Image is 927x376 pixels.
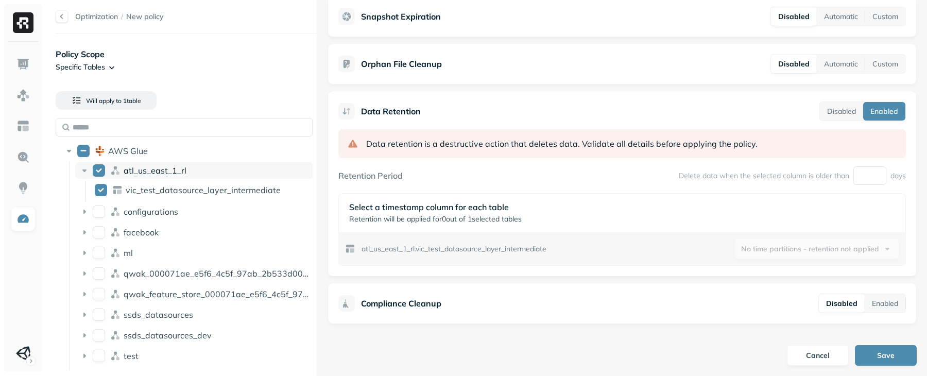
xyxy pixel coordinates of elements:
[865,294,905,313] button: Enabled
[124,227,159,237] p: facebook
[75,306,313,323] div: ssds_datasourcesssds_datasources
[93,164,105,177] button: atl_us_east_1_rl
[56,62,105,72] p: Specific Tables
[863,102,905,121] button: Enabled
[75,348,313,364] div: testtest
[75,12,164,22] nav: breadcrumb
[16,150,30,164] img: Query Explorer
[16,89,30,102] img: Assets
[771,55,817,73] button: Disabled
[16,119,30,133] img: Asset Explorer
[679,171,849,181] p: Delete data when the selected column is older than
[338,170,403,181] label: Retention Period
[582,138,758,150] span: Validate all details before applying the policy.
[93,206,105,218] button: configurations
[13,12,33,33] img: Ryft
[361,105,421,117] p: Data Retention
[124,268,309,279] p: qwak_000071ae_e5f6_4c5f_97ab_2b533d00d294_analytics_data
[108,146,148,156] p: AWS Glue
[820,102,863,121] button: Disabled
[16,181,30,195] img: Insights
[124,289,379,299] span: qwak_feature_store_000071ae_e5f6_4c5f_97ab_2b533d00d294
[124,330,212,340] p: ssds_datasources_dev
[366,138,580,150] span: Data retention is a destructive action that deletes data.
[771,7,817,26] button: Disabled
[75,265,313,282] div: qwak_000071ae_e5f6_4c5f_97ab_2b533d00d294_analytics_dataqwak_000071ae_e5f6_4c5f_97ab_2b533d00d294...
[93,309,105,321] button: ssds_datasources
[86,97,122,105] span: Will apply to
[93,226,105,238] button: facebook
[855,345,917,366] button: Save
[124,289,309,299] p: qwak_feature_store_000071ae_e5f6_4c5f_97ab_2b533d00d294
[126,185,281,195] p: vic_test_datasource_layer_intermediate
[16,212,30,226] img: Optimization
[124,351,139,361] p: test
[75,12,118,21] a: Optimization
[124,165,186,176] p: atl_us_east_1_rl
[890,171,906,181] p: days
[817,7,865,26] button: Automatic
[865,55,905,73] button: Custom
[349,202,895,212] p: Select a timestamp column for each table
[93,350,105,362] button: test
[93,288,105,300] button: qwak_feature_store_000071ae_e5f6_4c5f_97ab_2b533d00d294
[91,182,314,198] div: vic_test_datasource_layer_intermediatevic_test_datasource_layer_intermediate
[361,58,442,70] p: Orphan File Cleanup
[817,55,865,73] button: Automatic
[362,244,546,254] p: atl_us_east_1_rl.vic_test_datasource_layer_intermediate
[16,346,30,361] img: Unity
[77,145,90,157] button: AWS Glue
[93,267,105,280] button: qwak_000071ae_e5f6_4c5f_97ab_2b533d00d294_analytics_data
[60,143,313,159] div: AWS GlueAWS Glue
[75,286,313,302] div: qwak_feature_store_000071ae_e5f6_4c5f_97ab_2b533d00d294qwak_feature_store_000071ae_e5f6_4c5f_97ab...
[75,245,313,261] div: mlml
[787,345,849,366] button: Cancel
[93,247,105,259] button: ml
[349,214,895,224] p: Retention will be applied for 0 out of 1 selected tables
[865,7,905,26] button: Custom
[124,268,385,279] span: qwak_000071ae_e5f6_4c5f_97ab_2b533d00d294_analytics_data
[56,91,157,110] button: Will apply to 1table
[121,12,123,22] p: /
[361,297,441,310] p: Compliance Cleanup
[819,294,865,313] button: Disabled
[75,203,313,220] div: configurationsconfigurations
[124,310,193,320] p: ssds_datasources
[126,12,164,22] span: New policy
[75,162,313,179] div: atl_us_east_1_rlatl_us_east_1_rl
[16,58,30,71] img: Dashboard
[122,97,141,105] span: 1 table
[56,48,317,60] p: Policy Scope
[124,248,133,258] p: ml
[361,10,441,23] p: Snapshot Expiration
[124,207,178,217] p: configurations
[75,327,313,344] div: ssds_datasources_devssds_datasources_dev
[95,184,107,196] button: vic_test_datasource_layer_intermediate
[75,224,313,241] div: facebookfacebook
[93,329,105,341] button: ssds_datasources_dev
